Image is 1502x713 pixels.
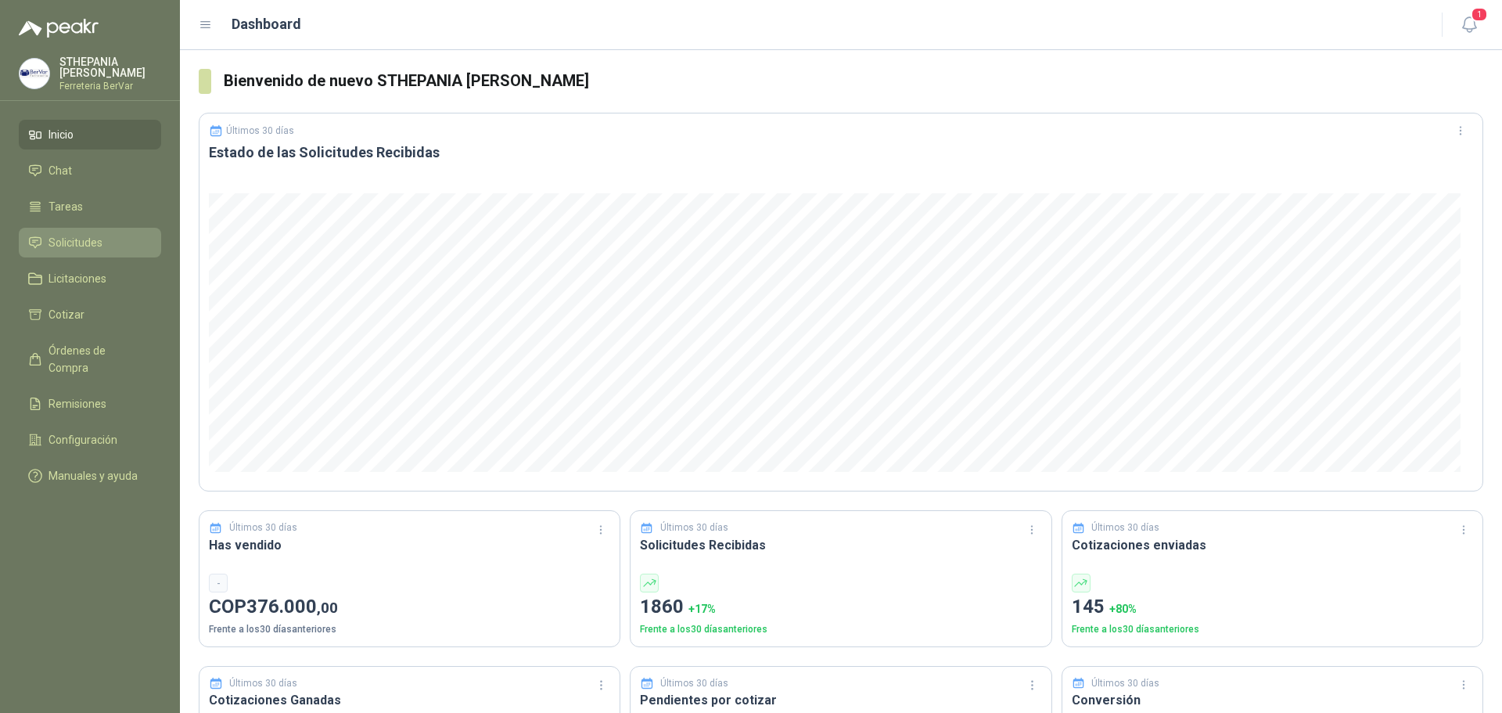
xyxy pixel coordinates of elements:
[19,300,161,329] a: Cotizar
[209,592,610,622] p: COP
[640,592,1041,622] p: 1860
[1072,690,1473,710] h3: Conversión
[229,676,297,691] p: Últimos 30 días
[660,520,728,535] p: Últimos 30 días
[19,264,161,293] a: Licitaciones
[246,596,338,618] span: 376.000
[59,81,161,91] p: Ferreteria BerVar
[1072,535,1473,555] h3: Cotizaciones enviadas
[19,389,161,419] a: Remisiones
[49,198,83,215] span: Tareas
[640,690,1041,710] h3: Pendientes por cotizar
[49,126,74,143] span: Inicio
[49,395,106,412] span: Remisiones
[660,676,728,691] p: Últimos 30 días
[19,461,161,491] a: Manuales y ayuda
[49,270,106,287] span: Licitaciones
[49,306,84,323] span: Cotizar
[209,690,610,710] h3: Cotizaciones Ganadas
[19,425,161,455] a: Configuración
[224,69,1483,93] h3: Bienvenido de nuevo STHEPANIA [PERSON_NAME]
[19,228,161,257] a: Solicitudes
[640,535,1041,555] h3: Solicitudes Recibidas
[1091,676,1159,691] p: Últimos 30 días
[209,574,228,592] div: -
[209,535,610,555] h3: Has vendido
[1109,603,1137,615] span: + 80 %
[209,622,610,637] p: Frente a los 30 días anteriores
[640,622,1041,637] p: Frente a los 30 días anteriores
[49,342,146,376] span: Órdenes de Compra
[19,156,161,185] a: Chat
[1072,622,1473,637] p: Frente a los 30 días anteriores
[19,120,161,149] a: Inicio
[317,599,338,617] span: ,00
[688,603,716,615] span: + 17 %
[226,125,294,136] p: Últimos 30 días
[19,336,161,383] a: Órdenes de Compra
[49,162,72,179] span: Chat
[59,56,161,78] p: STHEPANIA [PERSON_NAME]
[232,13,301,35] h1: Dashboard
[49,431,117,448] span: Configuración
[229,520,297,535] p: Últimos 30 días
[49,467,138,484] span: Manuales y ayuda
[1471,7,1488,22] span: 1
[49,234,102,251] span: Solicitudes
[19,192,161,221] a: Tareas
[1091,520,1159,535] p: Últimos 30 días
[1072,592,1473,622] p: 145
[1455,11,1483,39] button: 1
[19,19,99,38] img: Logo peakr
[20,59,49,88] img: Company Logo
[209,143,1473,162] h3: Estado de las Solicitudes Recibidas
